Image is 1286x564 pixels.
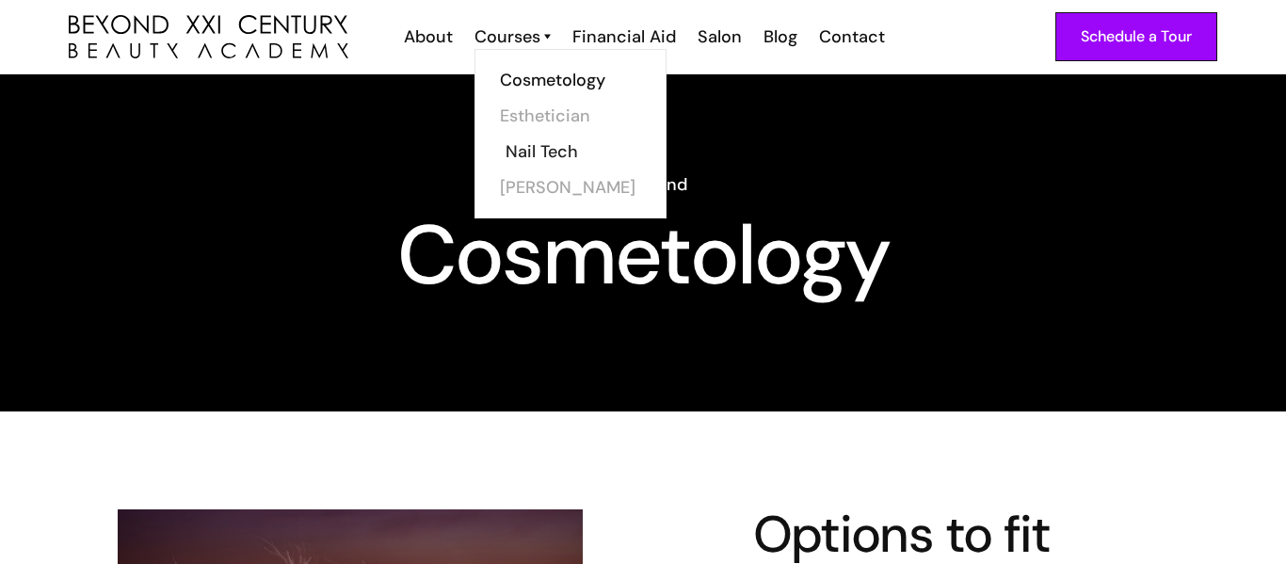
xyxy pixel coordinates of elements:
a: Cosmetology [500,62,641,98]
nav: Courses [474,49,667,218]
div: Blog [764,24,797,49]
a: [PERSON_NAME] [500,169,641,205]
div: Courses [474,24,540,49]
div: Salon [698,24,742,49]
a: Courses [474,24,551,49]
a: home [69,15,348,59]
a: Financial Aid [560,24,685,49]
h1: Cosmetology [69,221,1217,289]
h6: Go Beyond [69,172,1217,197]
a: Esthetician [500,98,641,134]
a: Nail Tech [506,134,647,169]
a: Schedule a Tour [1055,12,1217,61]
div: Schedule a Tour [1081,24,1192,49]
a: Salon [685,24,751,49]
div: About [404,24,453,49]
a: Contact [807,24,894,49]
img: beyond 21st century beauty academy logo [69,15,348,59]
a: About [392,24,462,49]
div: Financial Aid [572,24,676,49]
a: Blog [751,24,807,49]
div: Contact [819,24,885,49]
